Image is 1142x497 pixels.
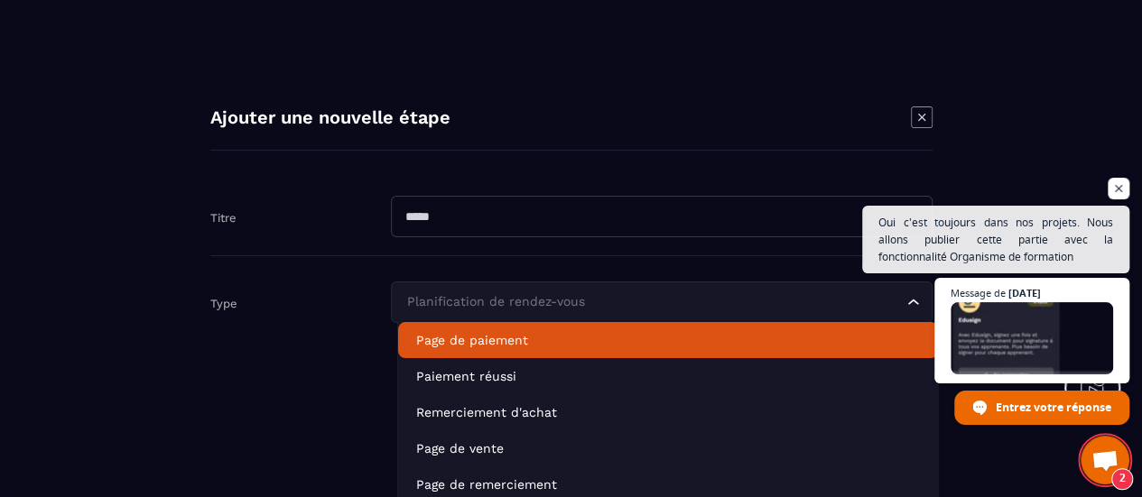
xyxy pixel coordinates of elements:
[210,296,237,309] label: Type
[210,106,450,132] h4: Ajouter une nouvelle étape
[1081,436,1129,484] div: Ouvrir le chat
[416,403,920,421] p: Remerciement d'achat
[391,281,933,323] div: Search for option
[1111,468,1133,490] span: 2
[416,367,920,385] p: Paiement réussi
[1008,288,1041,298] span: [DATE]
[996,391,1111,423] span: Entrez votre réponse
[416,331,920,349] p: Page de paiement
[403,292,903,312] input: Search for option
[416,475,920,493] p: Page de remerciement
[416,439,920,457] p: Page de vente
[951,288,1006,298] span: Message de
[878,214,1113,265] span: Oui c'est toujours dans nos projets. Nous allons publier cette partie avec la fonctionnalité Orga...
[210,210,237,224] label: Titre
